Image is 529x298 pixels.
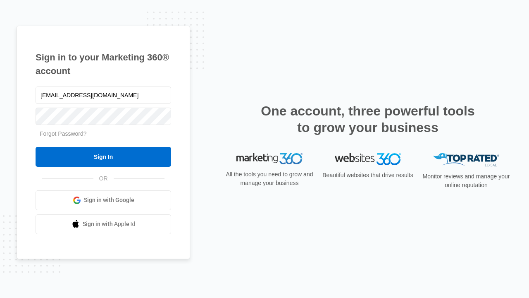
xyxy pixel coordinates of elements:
[36,87,171,104] input: Email
[433,153,499,167] img: Top Rated Local
[36,214,171,234] a: Sign in with Apple Id
[258,103,477,136] h2: One account, three powerful tools to grow your business
[84,196,134,204] span: Sign in with Google
[40,130,87,137] a: Forgot Password?
[36,190,171,210] a: Sign in with Google
[236,153,303,165] img: Marketing 360
[83,220,136,228] span: Sign in with Apple Id
[420,172,512,190] p: Monitor reviews and manage your online reputation
[223,170,316,187] p: All the tools you need to grow and manage your business
[335,153,401,165] img: Websites 360
[322,171,414,180] p: Beautiful websites that drive results
[36,147,171,167] input: Sign In
[93,174,114,183] span: OR
[36,50,171,78] h1: Sign in to your Marketing 360® account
